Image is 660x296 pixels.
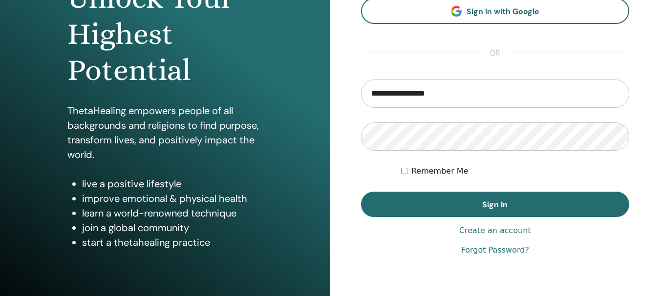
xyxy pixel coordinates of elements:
li: join a global community [82,220,263,235]
button: Sign In [361,192,630,217]
div: Keep me authenticated indefinitely or until I manually logout [401,165,629,177]
li: live a positive lifestyle [82,177,263,191]
label: Remember Me [411,165,468,177]
span: or [485,47,505,59]
a: Create an account [459,225,531,237]
span: Sign In with Google [467,6,539,17]
li: learn a world-renowned technique [82,206,263,220]
p: ThetaHealing empowers people of all backgrounds and religions to find purpose, transform lives, a... [67,103,263,162]
li: improve emotional & physical health [82,191,263,206]
span: Sign In [482,199,508,210]
li: start a thetahealing practice [82,235,263,250]
a: Forgot Password? [461,244,529,256]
